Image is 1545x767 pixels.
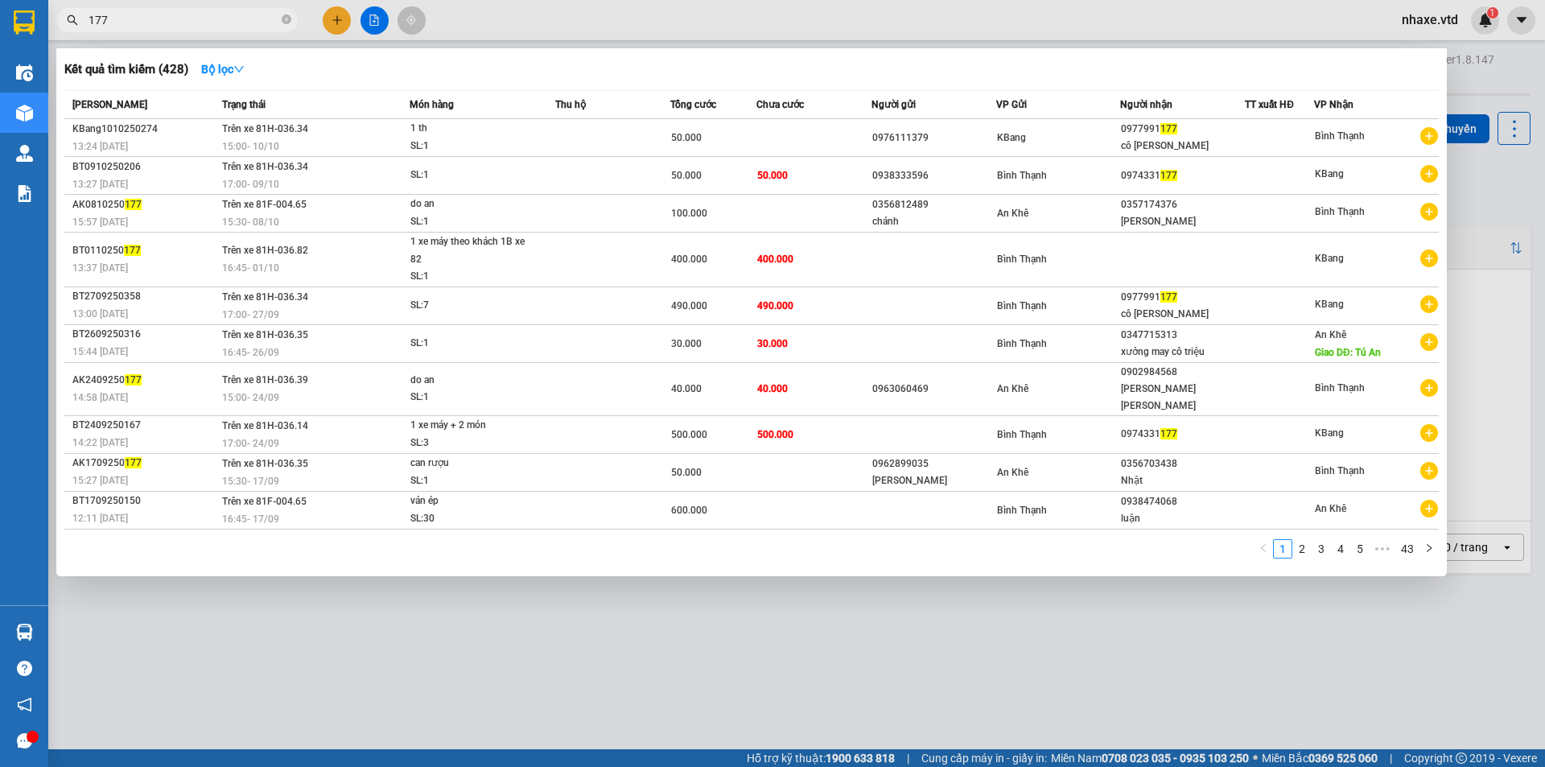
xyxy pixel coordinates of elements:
[1420,203,1438,221] span: plus-circle
[410,372,531,390] div: do an
[72,121,217,138] div: KBang1010250274
[997,300,1047,311] span: Bình Thạnh
[1420,462,1438,480] span: plus-circle
[125,199,142,210] span: 177
[757,254,793,265] span: 400.000
[1315,130,1365,142] span: Bình Thạnh
[222,347,279,358] span: 16:45 - 26/09
[1121,364,1244,381] div: 0902984568
[757,429,793,440] span: 500.000
[671,254,707,265] span: 400.000
[1273,539,1292,559] li: 1
[17,733,32,748] span: message
[555,99,586,110] span: Thu hộ
[1274,540,1292,558] a: 1
[410,389,531,406] div: SL: 1
[222,476,279,487] span: 15:30 - 17/09
[671,505,707,516] span: 600.000
[1121,426,1244,443] div: 0974331
[222,199,307,210] span: Trên xe 81F-004.65
[72,437,128,448] span: 14:22 [DATE]
[1121,289,1244,306] div: 0977991
[222,99,266,110] span: Trạng thái
[125,457,142,468] span: 177
[222,309,279,320] span: 17:00 - 27/09
[222,245,308,256] span: Trên xe 81H-036.82
[1121,213,1244,230] div: [PERSON_NAME]
[72,493,217,509] div: BT1709250150
[72,262,128,274] span: 13:37 [DATE]
[72,308,128,320] span: 13:00 [DATE]
[1121,381,1244,414] div: [PERSON_NAME] [PERSON_NAME]
[997,254,1047,265] span: Bình Thạnh
[872,213,995,230] div: chánh
[72,392,128,403] span: 14:58 [DATE]
[757,300,793,311] span: 490.000
[72,216,128,228] span: 15:57 [DATE]
[671,132,702,143] span: 50.000
[410,213,531,231] div: SL: 1
[72,417,217,434] div: BT2409250167
[872,381,995,398] div: 0963060469
[1419,539,1439,559] li: Next Page
[1121,493,1244,510] div: 0938474068
[1254,539,1273,559] button: left
[222,291,308,303] span: Trên xe 81H-036.34
[872,196,995,213] div: 0356812489
[72,196,217,213] div: AK0810250
[1315,299,1344,310] span: KBang
[410,417,531,435] div: 1 xe máy + 2 món
[72,141,128,152] span: 13:24 [DATE]
[671,467,702,478] span: 50.000
[410,120,531,138] div: 1 th
[1370,539,1395,559] li: Next 5 Pages
[72,242,217,259] div: BT0110250
[222,329,308,340] span: Trên xe 81H-036.35
[1121,456,1244,472] div: 0356703438
[410,455,531,472] div: can rượu
[670,99,716,110] span: Tổng cước
[1420,379,1438,397] span: plus-circle
[997,170,1047,181] span: Bình Thạnh
[872,456,995,472] div: 0962899035
[671,300,707,311] span: 490.000
[222,262,279,274] span: 16:45 - 01/10
[89,11,278,29] input: Tìm tên, số ĐT hoặc mã đơn
[1259,543,1268,553] span: left
[410,493,531,510] div: ván ép
[1121,121,1244,138] div: 0977991
[17,697,32,712] span: notification
[757,383,788,394] span: 40.000
[1254,539,1273,559] li: Previous Page
[1245,99,1294,110] span: TT xuất HĐ
[997,429,1047,440] span: Bình Thạnh
[1121,167,1244,184] div: 0974331
[282,13,291,28] span: close-circle
[410,435,531,452] div: SL: 3
[222,123,308,134] span: Trên xe 81H-036.34
[222,438,279,449] span: 17:00 - 24/09
[1121,306,1244,323] div: cô [PERSON_NAME]
[671,338,702,349] span: 30.000
[222,513,279,525] span: 16:45 - 17/09
[1315,347,1381,358] span: Giao DĐ: Tú An
[72,455,217,472] div: AK1709250
[872,130,995,146] div: 0976111379
[72,288,217,305] div: BT2709250358
[410,196,531,213] div: do an
[1315,168,1344,179] span: KBang
[1121,196,1244,213] div: 0357174376
[1160,291,1177,303] span: 177
[188,56,257,82] button: Bộ lọcdown
[1121,472,1244,489] div: Nhật
[201,63,245,76] strong: Bộ lọc
[14,10,35,35] img: logo-vxr
[996,99,1027,110] span: VP Gửi
[997,132,1026,143] span: KBang
[757,338,788,349] span: 30.000
[997,505,1047,516] span: Bình Thạnh
[1370,539,1395,559] span: •••
[16,105,33,122] img: warehouse-icon
[222,496,307,507] span: Trên xe 81F-004.65
[72,346,128,357] span: 15:44 [DATE]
